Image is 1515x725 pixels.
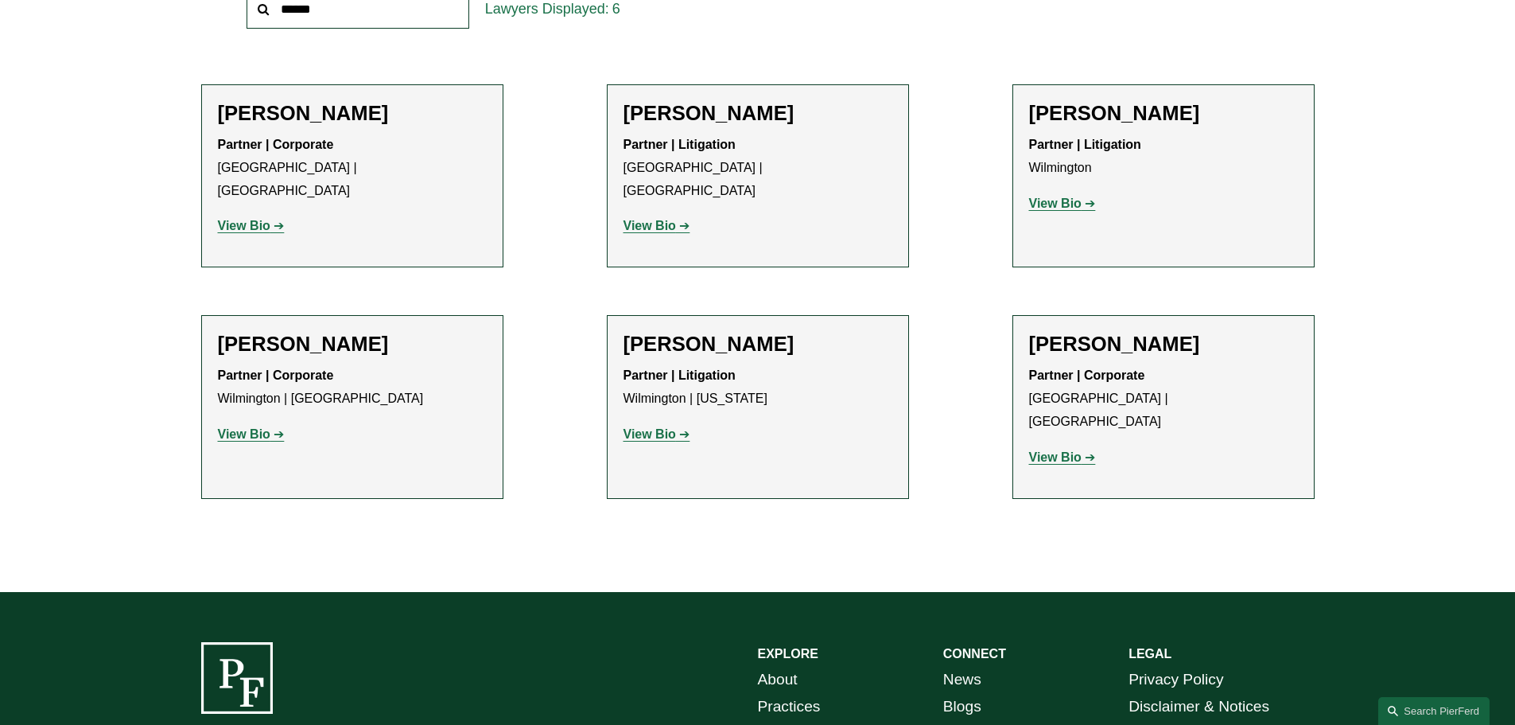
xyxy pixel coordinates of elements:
[1029,197,1096,210] a: View Bio
[623,427,676,441] strong: View Bio
[218,134,487,202] p: [GEOGRAPHIC_DATA] | [GEOGRAPHIC_DATA]
[1128,693,1269,721] a: Disclaimer & Notices
[943,647,1006,661] strong: CONNECT
[218,101,487,126] h2: [PERSON_NAME]
[218,364,487,411] p: Wilmington | [GEOGRAPHIC_DATA]
[218,219,270,232] strong: View Bio
[1029,332,1298,357] h2: [PERSON_NAME]
[218,332,487,357] h2: [PERSON_NAME]
[623,427,690,441] a: View Bio
[1378,697,1490,725] a: Search this site
[1029,101,1298,126] h2: [PERSON_NAME]
[1128,666,1223,694] a: Privacy Policy
[1029,197,1082,210] strong: View Bio
[623,101,892,126] h2: [PERSON_NAME]
[758,693,821,721] a: Practices
[943,666,981,694] a: News
[1029,364,1298,433] p: [GEOGRAPHIC_DATA] | [GEOGRAPHIC_DATA]
[943,693,981,721] a: Blogs
[612,1,620,17] span: 6
[1029,450,1096,464] a: View Bio
[1029,134,1298,180] p: Wilmington
[218,427,285,441] a: View Bio
[623,219,676,232] strong: View Bio
[623,364,892,411] p: Wilmington | [US_STATE]
[1128,647,1171,661] strong: LEGAL
[623,138,736,151] strong: Partner | Litigation
[1029,450,1082,464] strong: View Bio
[1029,138,1141,151] strong: Partner | Litigation
[623,368,736,382] strong: Partner | Litigation
[218,427,270,441] strong: View Bio
[1029,368,1145,382] strong: Partner | Corporate
[218,368,334,382] strong: Partner | Corporate
[623,332,892,357] h2: [PERSON_NAME]
[218,219,285,232] a: View Bio
[623,219,690,232] a: View Bio
[623,134,892,202] p: [GEOGRAPHIC_DATA] | [GEOGRAPHIC_DATA]
[758,666,798,694] a: About
[758,647,818,661] strong: EXPLORE
[218,138,334,151] strong: Partner | Corporate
